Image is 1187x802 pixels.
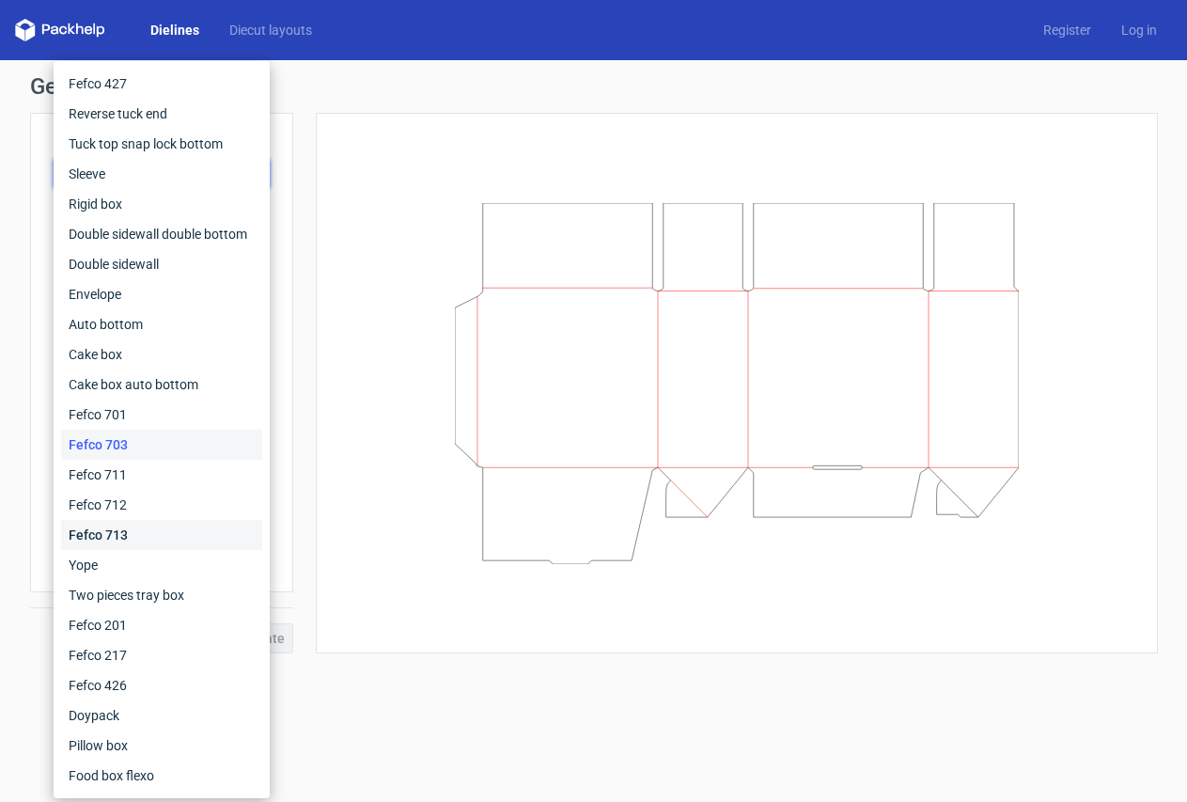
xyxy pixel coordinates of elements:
a: Dielines [135,21,214,39]
div: Cake box auto bottom [61,370,262,400]
div: Fefco 712 [61,490,262,520]
div: Reverse tuck end [61,99,262,129]
div: Double sidewall double bottom [61,219,262,249]
div: Fefco 217 [61,640,262,670]
div: Pillow box [61,731,262,761]
div: Double sidewall [61,249,262,279]
div: Fefco 201 [61,610,262,640]
div: Fefco 427 [61,69,262,99]
div: Yope [61,550,262,580]
div: Food box flexo [61,761,262,791]
a: Register [1028,21,1106,39]
div: Sleeve [61,159,262,189]
div: Doypack [61,700,262,731]
div: Rigid box [61,189,262,219]
div: Cake box [61,339,262,370]
a: Log in [1106,21,1172,39]
h1: Generate new dieline [30,75,1158,98]
div: Fefco 426 [61,670,262,700]
a: Diecut layouts [214,21,327,39]
div: Two pieces tray box [61,580,262,610]
div: Fefco 703 [61,430,262,460]
div: Envelope [61,279,262,309]
div: Tuck top snap lock bottom [61,129,262,159]
div: Auto bottom [61,309,262,339]
div: Fefco 713 [61,520,262,550]
div: Fefco 701 [61,400,262,430]
div: Fefco 711 [61,460,262,490]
